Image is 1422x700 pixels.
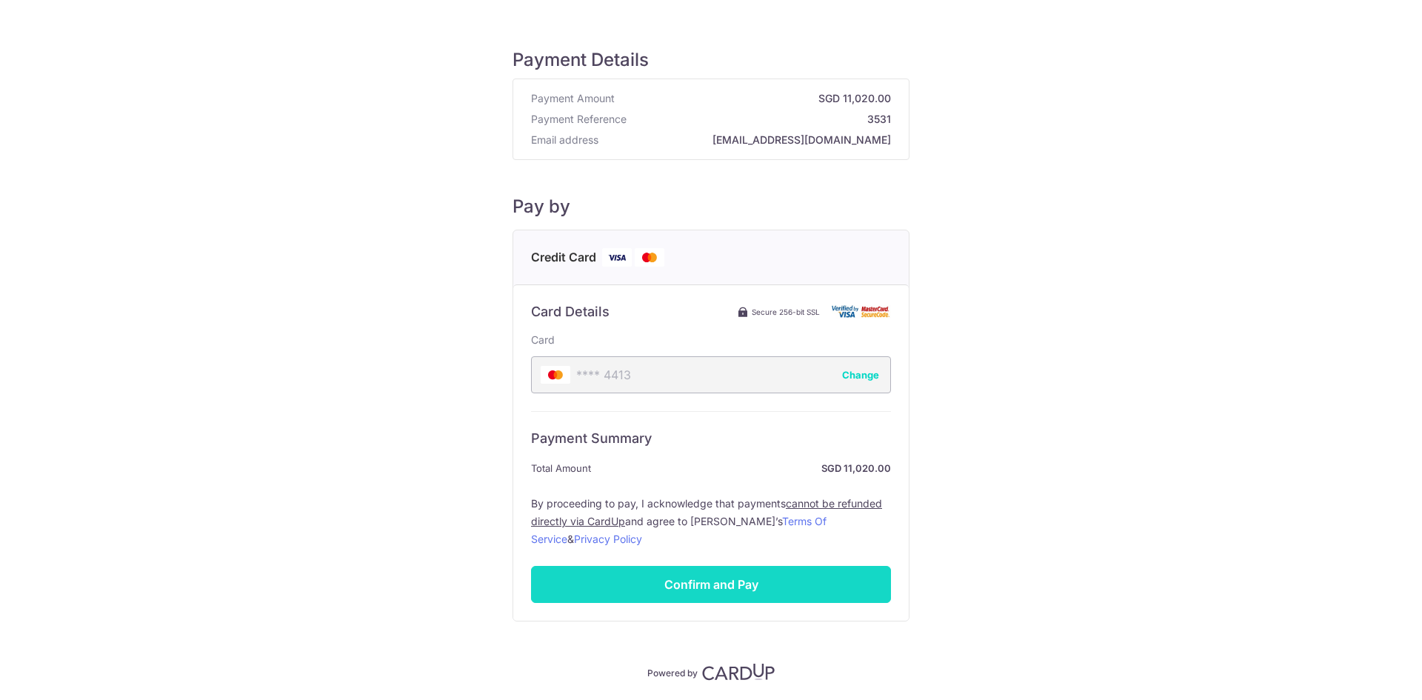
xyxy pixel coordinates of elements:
[531,566,891,603] input: Confirm and Pay
[531,459,591,477] span: Total Amount
[602,248,632,267] img: Visa
[635,248,664,267] img: Mastercard
[574,533,642,545] a: Privacy Policy
[832,305,891,318] img: Card secure
[597,459,891,477] strong: SGD 11,020.00
[752,306,820,318] span: Secure 256-bit SSL
[632,112,891,127] strong: 3531
[531,133,598,147] span: Email address
[513,49,909,71] h5: Payment Details
[647,664,698,679] p: Powered by
[513,196,909,218] h5: Pay by
[531,91,615,106] span: Payment Amount
[604,133,891,147] strong: [EMAIL_ADDRESS][DOMAIN_NAME]
[842,367,879,382] button: Change
[531,333,555,347] label: Card
[531,112,627,127] span: Payment Reference
[531,495,891,548] label: By proceeding to pay, I acknowledge that payments and agree to [PERSON_NAME]’s &
[531,430,891,447] h6: Payment Summary
[531,303,610,321] h6: Card Details
[702,663,775,681] img: CardUp
[531,248,596,267] span: Credit Card
[621,91,891,106] strong: SGD 11,020.00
